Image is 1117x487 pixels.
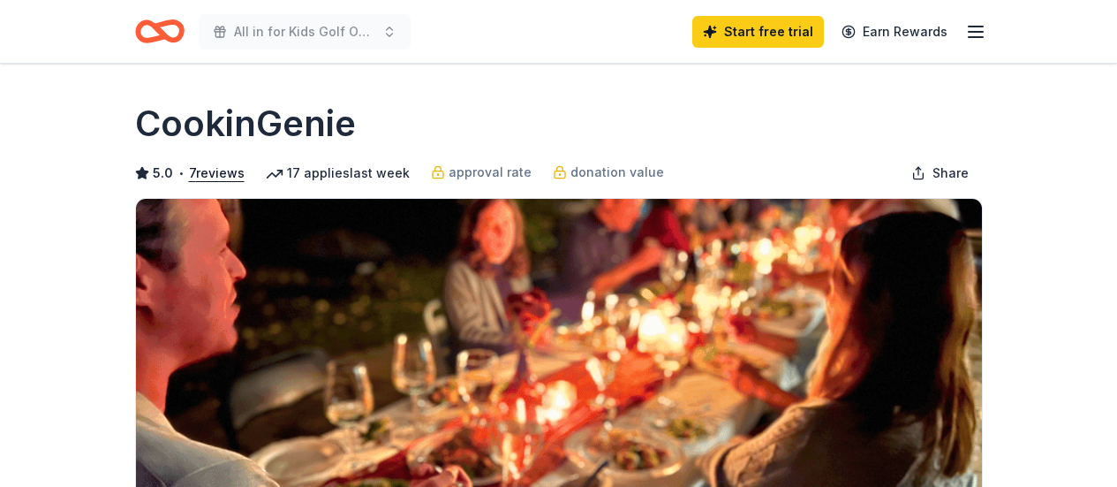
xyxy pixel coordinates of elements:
span: Share [932,163,969,184]
button: 7reviews [189,163,245,184]
span: • [177,166,184,180]
button: All in for Kids Golf Outing [199,14,411,49]
a: approval rate [431,162,532,183]
span: donation value [570,162,664,183]
button: Share [897,156,983,191]
div: 17 applies last week [266,163,410,184]
h1: CookinGenie [135,99,356,148]
a: Home [135,11,185,52]
span: All in for Kids Golf Outing [234,21,375,42]
a: Start free trial [692,16,824,48]
a: Earn Rewards [831,16,958,48]
span: approval rate [449,162,532,183]
a: donation value [553,162,664,183]
span: 5.0 [153,163,173,184]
